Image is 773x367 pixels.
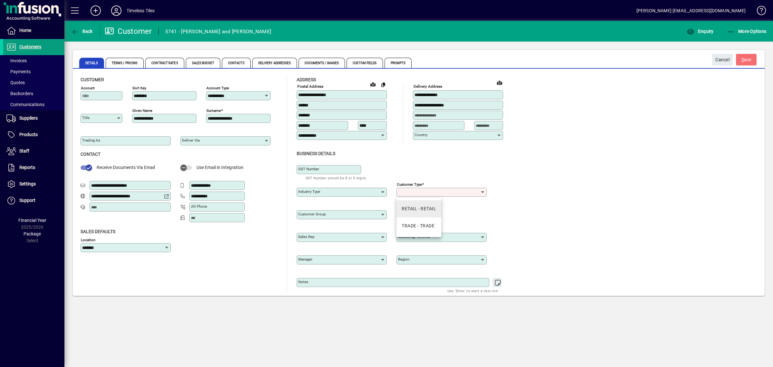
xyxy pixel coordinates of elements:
[3,55,64,66] a: Invoices
[385,58,412,68] span: Prompts
[19,132,38,137] span: Products
[81,152,100,157] span: Contact
[19,181,36,186] span: Settings
[494,77,505,88] a: View on map
[81,77,104,82] span: Customer
[3,127,64,143] a: Products
[6,69,31,74] span: Payments
[299,58,345,68] span: Documents / Images
[19,44,41,49] span: Customers
[402,205,436,212] div: RETAIL - RETAIL
[206,108,221,113] mat-label: Surname
[19,198,35,203] span: Support
[741,57,744,62] span: S
[79,58,104,68] span: Details
[206,86,229,90] mat-label: Account Type
[736,54,757,65] button: Save
[398,257,409,262] mat-label: Region
[196,165,243,170] span: Use Email in Integration
[127,5,155,16] div: Timeless Tiles
[687,29,713,34] span: Enquiry
[3,88,64,99] a: Backorders
[6,102,44,107] span: Communications
[3,23,64,39] a: Home
[297,77,316,82] span: Address
[18,218,46,223] span: Financial Year
[715,55,730,65] span: Cancel
[19,165,35,170] span: Reports
[3,176,64,192] a: Settings
[378,79,388,90] button: Copy to Delivery address
[81,86,95,90] mat-label: Account
[402,223,434,229] div: TRADE - TRADE
[396,217,441,234] mat-option: TRADE - TRADE
[727,29,767,34] span: More Options
[19,115,38,121] span: Suppliers
[82,138,100,143] mat-label: Trading as
[70,25,94,37] button: Back
[447,287,498,294] mat-hint: Use 'Enter' to start a new line
[741,55,751,65] span: ave
[106,5,127,16] button: Profile
[19,148,29,154] span: Staff
[298,167,319,171] mat-label: GST Number
[85,5,106,16] button: Add
[297,151,335,156] span: Business details
[106,58,144,68] span: Terms / Pricing
[71,29,93,34] span: Back
[396,200,441,217] mat-option: RETAIL - RETAIL
[6,91,33,96] span: Backorders
[298,212,326,216] mat-label: Customer group
[182,138,200,143] mat-label: Deliver via
[636,5,746,16] div: [PERSON_NAME] [EMAIL_ADDRESS][DOMAIN_NAME]
[415,133,427,137] mat-label: Country
[222,58,251,68] span: Contacts
[252,58,297,68] span: Delivery Addresses
[712,54,733,65] button: Cancel
[165,26,272,37] div: 5741 - [PERSON_NAME] and [PERSON_NAME]
[3,110,64,126] a: Suppliers
[752,1,765,22] a: Knowledge Base
[145,58,184,68] span: Contract Rates
[191,204,207,209] mat-label: Alt Phone
[3,143,64,159] a: Staff
[347,58,383,68] span: Custom Fields
[6,58,27,63] span: Invoices
[6,80,25,85] span: Quotes
[368,79,378,89] a: View on map
[685,25,715,37] button: Enquiry
[3,99,64,110] a: Communications
[81,237,95,242] mat-label: Location
[97,165,155,170] span: Receive Documents Via Email
[3,66,64,77] a: Payments
[64,25,100,37] app-page-header-button: Back
[726,25,768,37] button: More Options
[298,257,312,262] mat-label: Manager
[24,231,41,236] span: Package
[81,229,115,234] span: Sales defaults
[3,193,64,209] a: Support
[132,86,146,90] mat-label: Sort key
[306,174,366,182] mat-hint: GST Number should be 8 or 9 digits
[3,160,64,176] a: Reports
[19,28,31,33] span: Home
[298,234,314,239] mat-label: Sales rep
[298,189,320,194] mat-label: Industry type
[298,280,308,284] mat-label: Notes
[132,108,152,113] mat-label: Given name
[3,77,64,88] a: Quotes
[397,182,422,186] mat-label: Customer type
[186,58,220,68] span: Sales Budget
[82,115,90,120] mat-label: Title
[105,26,152,36] div: Customer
